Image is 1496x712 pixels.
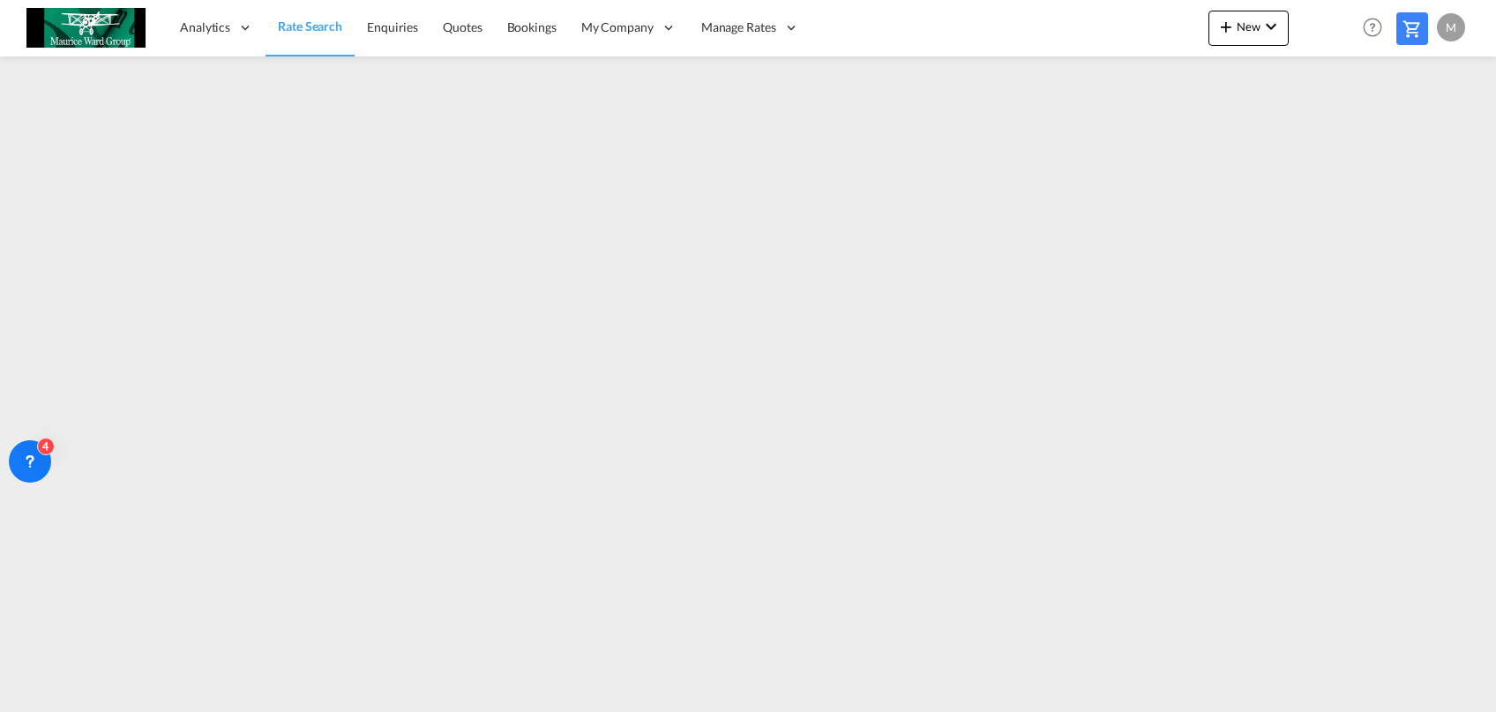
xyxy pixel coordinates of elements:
[1215,19,1282,34] span: New
[1358,12,1388,42] span: Help
[1208,11,1289,46] button: icon-plus 400-fgNewicon-chevron-down
[701,19,776,36] span: Manage Rates
[13,619,75,686] iframe: Chat
[26,8,146,48] img: c6e8db30f5a511eea3e1ab7543c40fcc.jpg
[1215,16,1237,37] md-icon: icon-plus 400-fg
[367,19,418,34] span: Enquiries
[1437,13,1465,41] div: M
[180,19,230,36] span: Analytics
[1260,16,1282,37] md-icon: icon-chevron-down
[581,19,654,36] span: My Company
[278,19,342,34] span: Rate Search
[443,19,482,34] span: Quotes
[1358,12,1396,44] div: Help
[507,19,557,34] span: Bookings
